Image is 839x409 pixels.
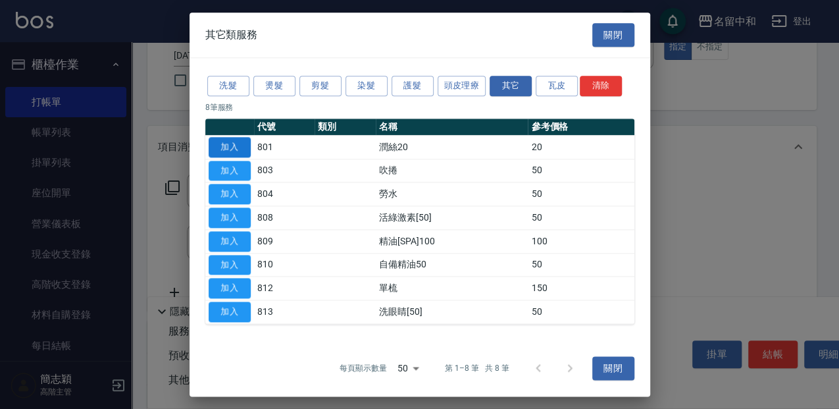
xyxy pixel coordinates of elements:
[528,230,634,254] td: 100
[207,76,249,96] button: 洗髮
[528,300,634,324] td: 50
[528,136,634,159] td: 20
[254,182,315,206] td: 804
[205,101,634,113] p: 8 筆服務
[254,119,315,136] th: 代號
[490,76,532,96] button: 其它
[254,206,315,230] td: 808
[528,206,634,230] td: 50
[376,136,528,159] td: 潤絲20
[528,182,634,206] td: 50
[376,119,528,136] th: 名稱
[209,207,251,228] button: 加入
[376,300,528,324] td: 洗眼睛[50]
[445,362,509,374] p: 第 1–8 筆 共 8 筆
[345,76,388,96] button: 染髮
[392,76,434,96] button: 護髮
[592,23,634,47] button: 關閉
[580,76,622,96] button: 清除
[209,184,251,205] button: 加入
[340,362,387,374] p: 每頁顯示數量
[376,206,528,230] td: 活綠激素[50]
[254,136,315,159] td: 801
[376,230,528,254] td: 精油[SPA]100
[253,76,295,96] button: 燙髮
[438,76,486,96] button: 頭皮理療
[376,182,528,206] td: 勞水
[299,76,342,96] button: 剪髮
[209,137,251,157] button: 加入
[209,255,251,275] button: 加入
[209,279,251,299] button: 加入
[315,119,376,136] th: 類別
[254,230,315,254] td: 809
[254,159,315,182] td: 803
[536,76,578,96] button: 瓦皮
[528,119,634,136] th: 參考價格
[209,302,251,322] button: 加入
[254,253,315,277] td: 810
[528,253,634,277] td: 50
[209,231,251,252] button: 加入
[254,277,315,300] td: 812
[528,277,634,300] td: 150
[205,28,258,41] span: 其它類服務
[209,161,251,181] button: 加入
[592,356,634,381] button: 關閉
[392,350,424,386] div: 50
[376,253,528,277] td: 自備精油50
[376,159,528,182] td: 吹捲
[376,277,528,300] td: 單梳
[528,159,634,182] td: 50
[254,300,315,324] td: 813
